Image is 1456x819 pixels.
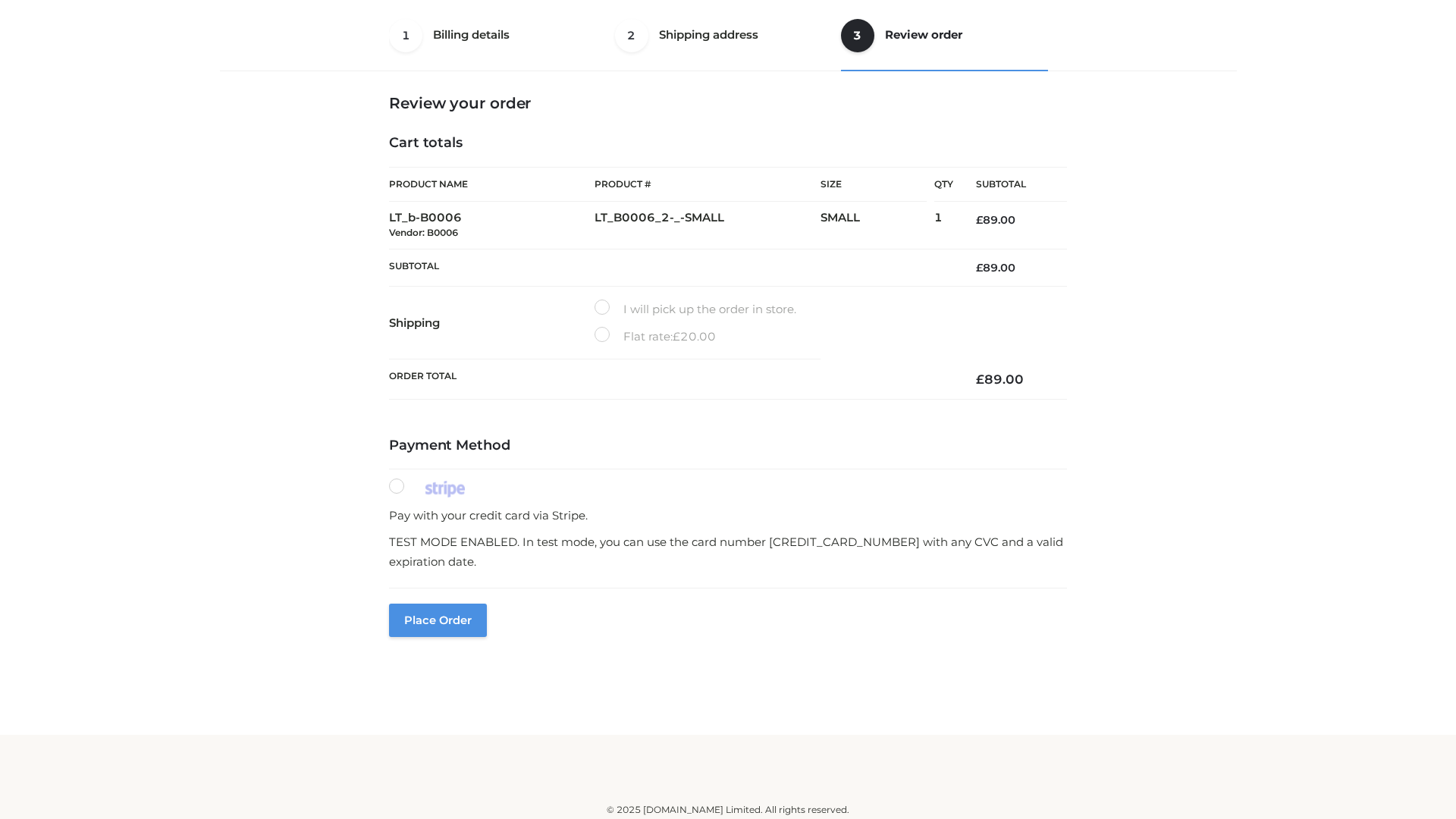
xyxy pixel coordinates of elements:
span: £ [976,261,983,275]
th: Product # [595,167,821,202]
th: Product Name [389,167,595,202]
span: £ [976,213,983,227]
bdi: 89.00 [976,213,1015,227]
th: Order Total [389,359,953,400]
th: Subtotal [389,249,953,286]
h4: Payment Method [389,438,1067,454]
td: SMALL [821,202,934,249]
h4: Cart totals [389,135,1067,152]
th: Shipping [389,287,595,359]
span: £ [976,372,984,387]
small: Vendor: B0006 [389,227,458,238]
div: © 2025 [DOMAIN_NAME] Limited. All rights reserved. [225,802,1231,817]
th: Qty [934,167,953,202]
bdi: 20.00 [673,329,716,344]
label: I will pick up the order in store. [595,300,796,319]
label: Flat rate: [595,327,716,347]
td: LT_B0006_2-_-SMALL [595,202,821,249]
p: Pay with your credit card via Stripe. [389,506,1067,526]
h3: Review your order [389,94,1067,112]
p: TEST MODE ENABLED. In test mode, you can use the card number [CREDIT_CARD_NUMBER] with any CVC an... [389,532,1067,571]
td: LT_b-B0006 [389,202,595,249]
bdi: 89.00 [976,261,1015,275]
th: Subtotal [953,168,1067,202]
bdi: 89.00 [976,372,1024,387]
span: £ [673,329,680,344]
td: 1 [934,202,953,249]
th: Size [821,168,927,202]
button: Place order [389,604,487,637]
